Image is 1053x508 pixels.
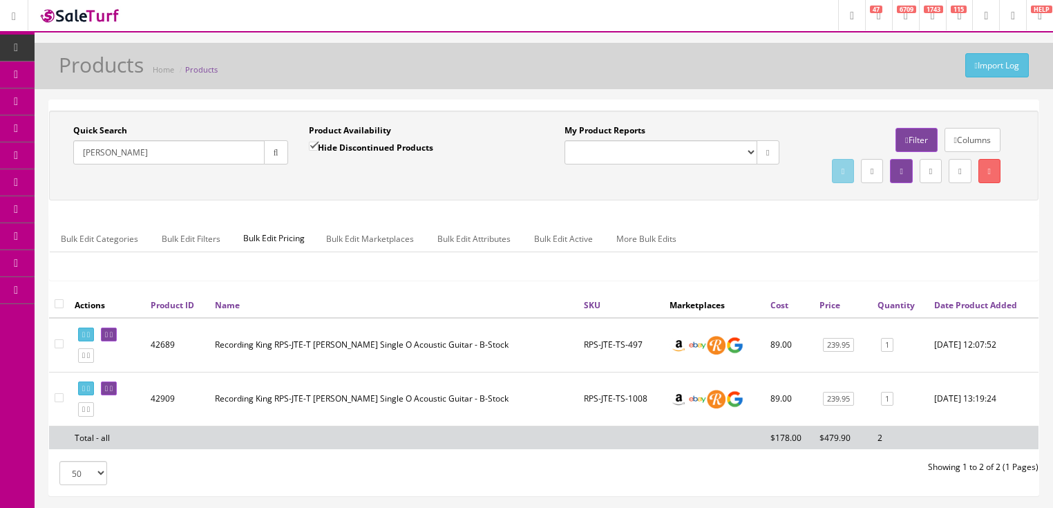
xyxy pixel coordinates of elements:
[153,64,174,75] a: Home
[544,461,1049,473] div: Showing 1 to 2 of 2 (1 Pages)
[209,318,578,373] td: Recording King RPS-JTE-T Justin Townes Earle Single O Acoustic Guitar - B-Stock
[934,299,1017,311] a: Date Product Added
[578,372,664,426] td: RPS-JTE-TS-1008
[895,128,937,152] a: Filter
[426,225,522,252] a: Bulk Edit Attributes
[823,392,854,406] a: 239.95
[945,128,1000,152] a: Columns
[765,318,814,373] td: 89.00
[725,390,744,408] img: google_shopping
[523,225,604,252] a: Bulk Edit Active
[929,372,1038,426] td: 2025-07-08 13:19:24
[965,53,1029,77] a: Import Log
[151,225,231,252] a: Bulk Edit Filters
[765,372,814,426] td: 89.00
[233,225,315,252] span: Bulk Edit Pricing
[929,318,1038,373] td: 2025-06-24 12:07:52
[707,390,725,408] img: reverb
[309,124,391,137] label: Product Availability
[584,299,600,311] a: SKU
[50,225,149,252] a: Bulk Edit Categories
[770,299,788,311] a: Cost
[670,390,688,408] img: amazon
[814,426,872,449] td: $479.90
[73,140,265,164] input: Search
[872,426,929,449] td: 2
[870,6,882,13] span: 47
[605,225,687,252] a: More Bulk Edits
[69,292,145,317] th: Actions
[309,140,433,154] label: Hide Discontinued Products
[877,299,915,311] a: Quantity
[924,6,943,13] span: 1743
[897,6,916,13] span: 6709
[670,336,688,355] img: amazon
[315,225,425,252] a: Bulk Edit Marketplaces
[881,338,893,352] a: 1
[151,299,194,311] a: Product ID
[823,338,854,352] a: 239.95
[215,299,240,311] a: Name
[309,142,318,151] input: Hide Discontinued Products
[664,292,765,317] th: Marketplaces
[688,336,707,355] img: ebay
[1031,6,1052,13] span: HELP
[688,390,707,408] img: ebay
[73,124,127,137] label: Quick Search
[69,426,145,449] td: Total - all
[39,6,122,25] img: SaleTurf
[951,6,967,13] span: 115
[565,124,645,137] label: My Product Reports
[765,426,814,449] td: $178.00
[725,336,744,355] img: google_shopping
[707,336,725,355] img: reverb
[209,372,578,426] td: Recording King RPS-JTE-T Justin Townes Earle Single O Acoustic Guitar - B-Stock
[145,372,209,426] td: 42909
[59,53,144,76] h1: Products
[819,299,840,311] a: Price
[881,392,893,406] a: 1
[145,318,209,373] td: 42689
[578,318,664,373] td: RPS-JTE-TS-497
[185,64,218,75] a: Products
